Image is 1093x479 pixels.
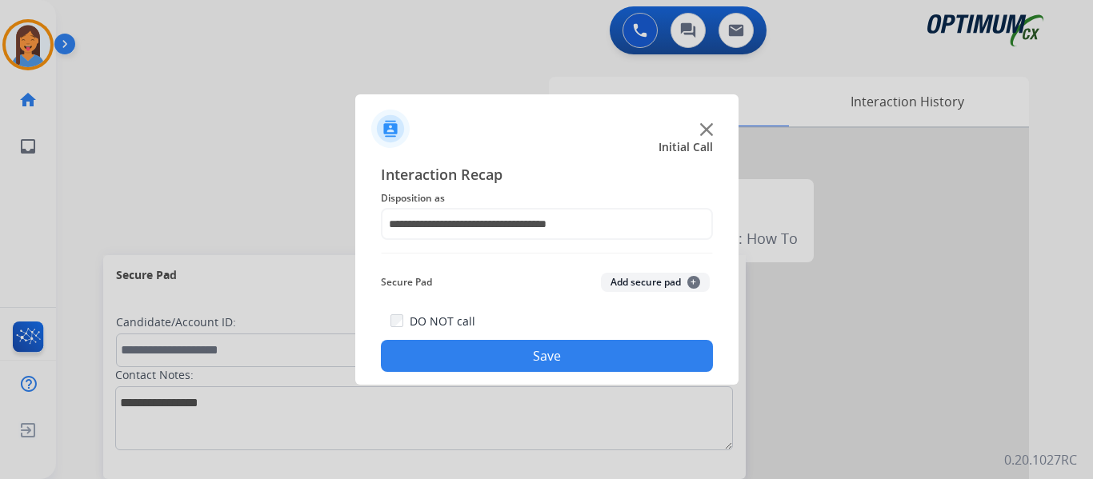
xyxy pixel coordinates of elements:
[601,273,710,292] button: Add secure pad+
[381,163,713,189] span: Interaction Recap
[659,139,713,155] span: Initial Call
[381,340,713,372] button: Save
[381,273,432,292] span: Secure Pad
[1004,450,1077,469] p: 0.20.1027RC
[687,276,700,289] span: +
[410,313,475,329] label: DO NOT call
[381,253,713,253] img: contact-recap-line.svg
[381,189,713,208] span: Disposition as
[371,110,410,148] img: contactIcon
